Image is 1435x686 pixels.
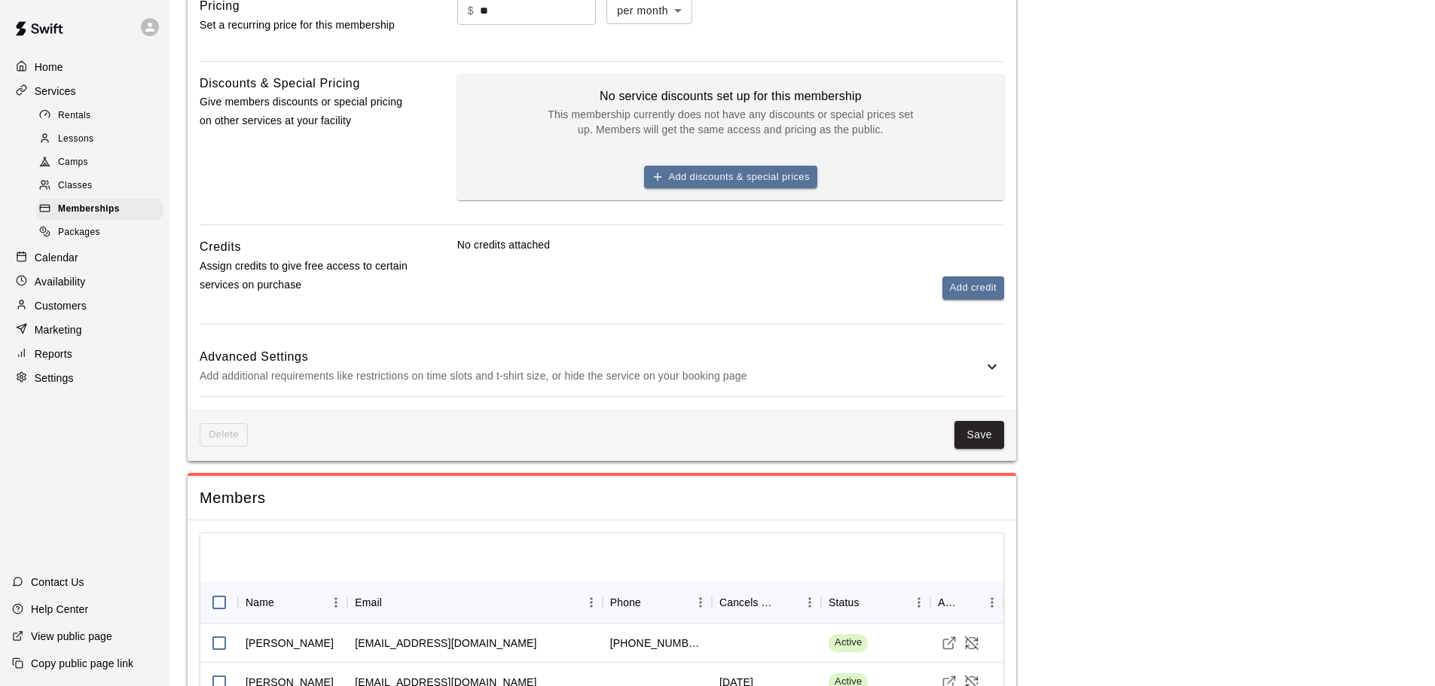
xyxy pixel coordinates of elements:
div: Rentals [36,105,163,127]
a: Packages [36,221,169,245]
p: Contact Us [31,575,84,590]
p: View public page [31,629,112,644]
div: Advanced SettingsAdd additional requirements like restrictions on time slots and t-shirt size, or... [200,337,1004,396]
span: Active [829,636,868,650]
div: Name [238,581,347,623]
span: Rentals [58,108,91,123]
a: Lessons [36,127,169,151]
p: Marketing [35,322,82,337]
div: Cancels Date [719,581,777,623]
p: Customers [35,298,87,313]
p: Reports [35,346,72,361]
p: Set a recurring price for this membership [200,16,409,35]
button: Menu [908,591,930,614]
p: $ [468,3,474,19]
a: Customers [12,294,157,317]
p: Give members discounts or special pricing on other services at your facility [200,93,409,130]
div: Actions [938,581,960,623]
a: Home [12,56,157,78]
a: Settings [12,367,157,389]
span: Classes [58,178,92,194]
a: Marketing [12,319,157,341]
p: Help Center [31,602,88,617]
span: Members [200,488,1004,508]
button: Sort [777,592,798,613]
button: Menu [325,591,347,614]
a: Classes [36,175,169,198]
a: Reports [12,343,157,365]
a: Availability [12,270,157,293]
button: Add discounts & special prices [644,166,817,189]
div: Classes [36,175,163,197]
p: Add additional requirements like restrictions on time slots and t-shirt size, or hide the service... [200,367,983,386]
button: Save [954,421,1004,449]
div: Packages [36,222,163,243]
h6: No service discounts set up for this membership [542,86,919,107]
div: Email [347,581,603,623]
div: +13196211083 [610,636,704,651]
button: Sort [641,592,662,613]
div: Actions [930,581,1003,623]
div: Email [355,581,382,623]
p: Settings [35,370,74,386]
p: Home [35,59,63,75]
p: Availability [35,274,86,289]
button: Menu [689,591,712,614]
a: Services [12,80,157,102]
p: Copy public page link [31,656,133,671]
button: Sort [382,592,403,613]
span: This membership cannot be deleted since it still has members [200,423,248,447]
a: Memberships [36,198,169,221]
h6: Discounts & Special Pricing [200,74,360,93]
a: Camps [36,151,169,175]
h6: Advanced Settings [200,347,983,367]
div: Lessons [36,129,163,150]
button: Menu [580,591,603,614]
span: Memberships [58,202,120,217]
span: Packages [58,225,100,240]
div: Status [829,581,859,623]
div: civilretired@gmail.com [355,636,536,651]
a: Rentals [36,104,169,127]
div: Robert Dewitt [246,636,334,651]
p: Services [35,84,76,99]
button: Add credit [942,276,1004,300]
div: Cancels Date [712,581,821,623]
p: No credits attached [457,237,1004,252]
div: Camps [36,152,163,173]
div: Phone [603,581,712,623]
div: Status [821,581,930,623]
button: Menu [798,591,821,614]
h6: Credits [200,237,241,257]
a: Visit customer profile [938,632,960,654]
p: This membership currently does not have any discounts or special prices set up. Members will get ... [542,107,919,137]
p: Assign credits to give free access to certain services on purchase [200,257,409,294]
span: Camps [58,155,88,170]
p: Calendar [35,250,78,265]
button: Sort [274,592,295,613]
span: Lessons [58,132,94,147]
div: Phone [610,581,641,623]
button: Menu [981,591,1003,614]
button: Sort [859,592,881,613]
div: Memberships [36,199,163,220]
button: Cancel Membership [960,632,983,654]
div: Name [246,581,274,623]
a: Calendar [12,246,157,269]
button: Sort [960,592,981,613]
